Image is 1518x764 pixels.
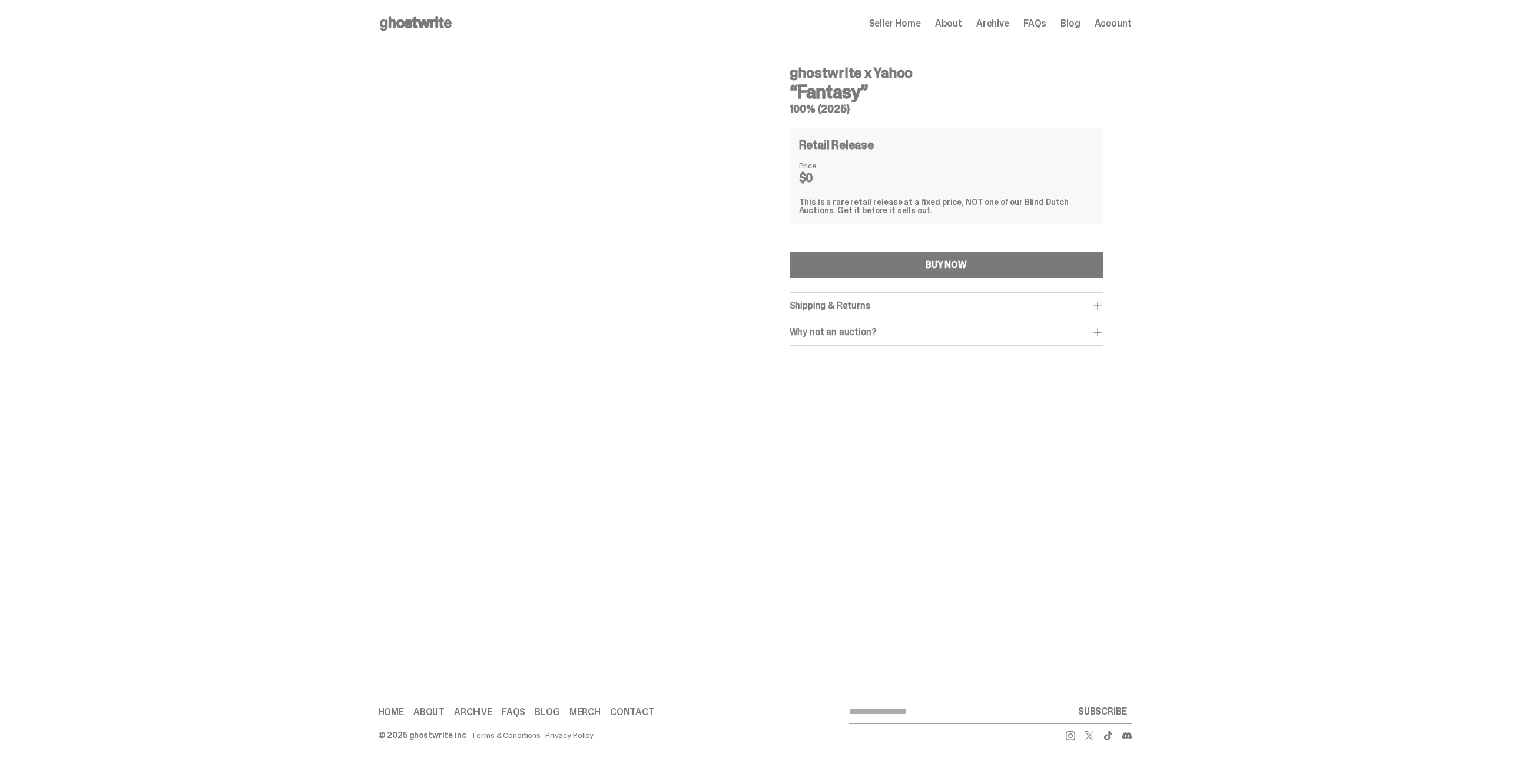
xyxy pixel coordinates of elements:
[799,198,1094,214] div: This is a rare retail release at a fixed price, NOT one of our Blind Dutch Auctions. Get it befor...
[790,104,1103,114] h5: 100% (2025)
[413,707,445,717] a: About
[790,300,1103,312] div: Shipping & Returns
[454,707,492,717] a: Archive
[1095,19,1132,28] a: Account
[935,19,962,28] a: About
[545,731,594,739] a: Privacy Policy
[1073,700,1132,723] button: SUBSCRIBE
[790,252,1103,278] button: BUY NOW
[790,326,1103,338] div: Why not an auction?
[378,731,466,739] div: © 2025 ghostwrite inc
[790,66,1103,80] h4: ghostwrite x Yahoo
[569,707,601,717] a: Merch
[790,82,1103,101] h3: “Fantasy”
[799,139,874,151] h4: Retail Release
[471,731,541,739] a: Terms & Conditions
[976,19,1009,28] a: Archive
[1023,19,1046,28] a: FAQs
[1060,19,1080,28] a: Blog
[610,707,655,717] a: Contact
[535,707,559,717] a: Blog
[378,707,404,717] a: Home
[799,161,858,170] dt: Price
[502,707,525,717] a: FAQs
[869,19,921,28] a: Seller Home
[799,172,858,184] dd: $0
[926,260,967,270] div: BUY NOW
